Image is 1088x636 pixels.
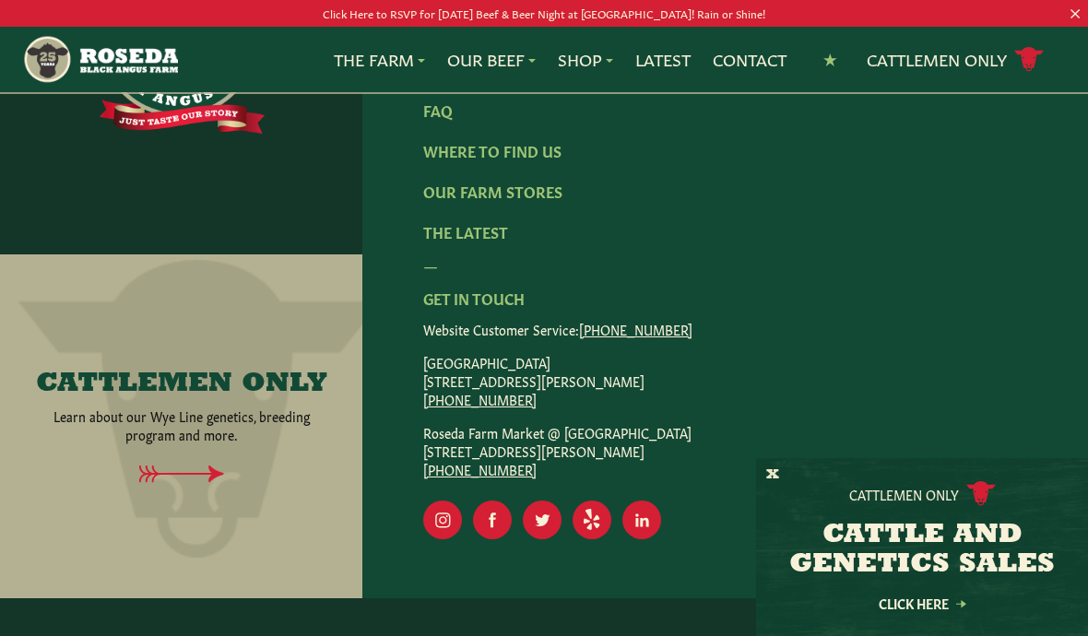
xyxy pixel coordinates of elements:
[635,48,691,72] a: Latest
[573,501,611,539] a: Visit Our Yelp Page
[334,48,425,72] a: The Farm
[579,320,692,338] a: [PHONE_NUMBER]
[423,253,1028,276] div: —
[447,48,536,72] a: Our Beef
[766,465,779,485] button: X
[523,501,562,539] a: Visit Our Twitter Page
[423,423,1028,478] p: Roseda Farm Market @ [GEOGRAPHIC_DATA] [STREET_ADDRESS][PERSON_NAME]
[423,140,562,160] a: Where To Find Us
[622,501,661,539] a: Visit Our LinkedIn Page
[473,501,512,539] a: Visit Our Facebook Page
[423,181,562,201] a: Our Farm Stores
[423,221,508,241] a: The Latest
[966,481,996,506] img: cattle-icon.svg
[423,390,537,408] a: [PHONE_NUMBER]
[30,406,333,443] p: Learn about our Wye Line genetics, breeding program and more.
[713,48,786,72] a: Contact
[54,4,1034,23] p: Click Here to RSVP for [DATE] Beef & Beer Night at [GEOGRAPHIC_DATA]! Rain or Shine!
[867,43,1044,76] a: Cattlemen Only
[839,597,1005,609] a: Click Here
[849,485,959,503] p: Cattlemen Only
[423,460,537,478] a: [PHONE_NUMBER]
[423,501,462,539] a: Visit Our Instagram Page
[22,27,1067,92] nav: Main Navigation
[36,370,327,399] h4: CATTLEMEN ONLY
[423,100,453,120] a: FAQ
[423,320,1028,338] p: Website Customer Service:
[22,34,178,85] img: https://roseda.com/wp-content/uploads/2021/05/roseda-25-header.png
[558,48,613,72] a: Shop
[30,370,333,443] a: CATTLEMEN ONLY Learn about our Wye Line genetics, breeding program and more.
[779,521,1065,580] h3: CATTLE AND GENETICS SALES
[423,353,1028,408] p: [GEOGRAPHIC_DATA] [STREET_ADDRESS][PERSON_NAME]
